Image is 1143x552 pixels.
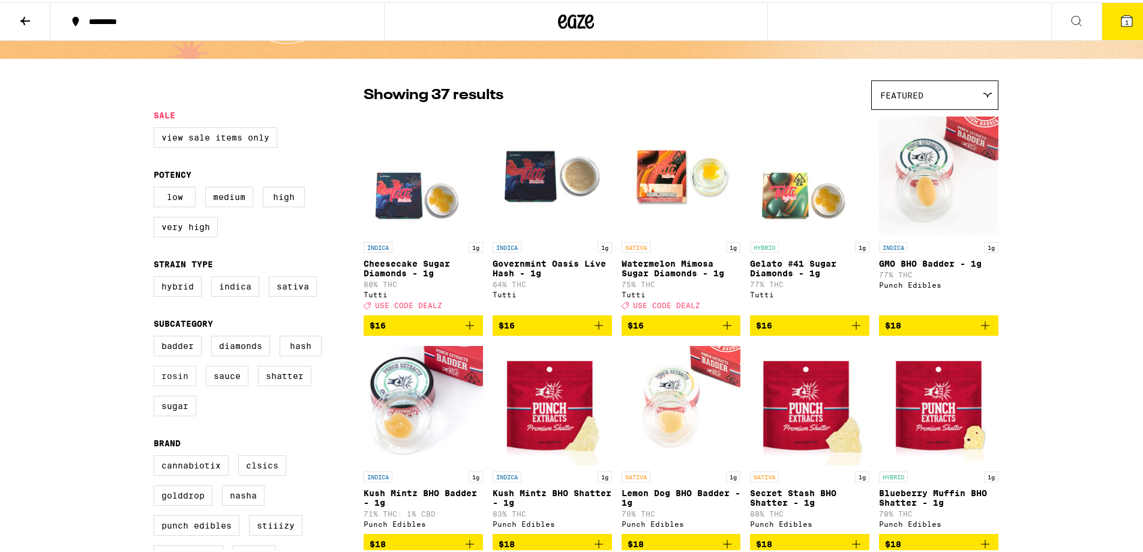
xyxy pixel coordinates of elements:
p: Gelato #41 Sugar Diamonds - 1g [750,256,869,276]
p: INDICA [879,240,908,250]
label: CLSICS [238,453,286,473]
p: 83% THC [493,508,612,515]
p: HYBRID [879,469,908,480]
p: 75% THC [622,278,741,286]
img: Punch Edibles - Lemon Dog BHO Badder - 1g [622,343,741,463]
label: Hybrid [154,274,202,294]
p: 1g [855,240,869,250]
img: Tutti - Governmint Oasis Live Hash - 1g [493,114,612,234]
p: 78% THC [879,508,998,515]
label: Sauce [206,363,248,384]
p: Kush Mintz BHO Shatter - 1g [493,486,612,505]
p: 1g [726,240,740,250]
p: 76% THC [622,508,741,515]
label: Diamonds [211,333,270,354]
a: Open page for Lemon Dog BHO Badder - 1g from Punch Edibles [622,343,741,532]
label: Indica [211,274,259,294]
label: Medium [205,184,253,205]
a: Open page for Cheesecake Sugar Diamonds - 1g from Tutti [364,114,483,313]
span: 1 [1125,16,1129,23]
button: Add to bag [364,313,483,333]
p: 1g [984,240,998,250]
a: Open page for GMO BHO Badder - 1g from Punch Edibles [879,114,998,313]
span: USE CODE DEALZ [375,299,442,307]
span: $16 [499,318,515,328]
label: Rosin [154,363,196,384]
p: Showing 37 results [364,83,503,103]
span: $16 [370,318,386,328]
a: Open page for Blueberry Muffin BHO Shatter - 1g from Punch Edibles [879,343,998,532]
p: Watermelon Mimosa Sugar Diamonds - 1g [622,256,741,276]
span: $18 [756,537,772,547]
p: Cheesecake Sugar Diamonds - 1g [364,256,483,276]
p: GMO BHO Badder - 1g [879,256,998,266]
span: $16 [628,318,644,328]
span: $18 [499,537,515,547]
legend: Subcategory [154,317,213,326]
label: View Sale Items Only [154,125,277,145]
div: Punch Edibles [750,518,869,526]
div: Tutti [622,288,741,296]
p: 1g [855,469,869,480]
p: 1g [598,240,612,250]
label: Shatter [258,363,311,384]
a: Open page for Gelato #41 Sugar Diamonds - 1g from Tutti [750,114,869,313]
label: Punch Edibles [154,513,239,533]
p: 77% THC [879,268,998,276]
button: Add to bag [879,313,998,333]
span: $18 [885,537,901,547]
p: 1g [726,469,740,480]
span: $18 [885,318,901,328]
img: Tutti - Watermelon Mimosa Sugar Diamonds - 1g [622,114,741,234]
legend: Sale [154,108,175,118]
label: Badder [154,333,202,354]
div: Tutti [493,288,612,296]
img: Tutti - Gelato #41 Sugar Diamonds - 1g [750,114,869,234]
a: Open page for Governmint Oasis Live Hash - 1g from Tutti [493,114,612,313]
img: Punch Edibles - Kush Mintz BHO Shatter - 1g [493,343,612,463]
label: Very High [154,214,218,235]
button: Add to bag [622,532,741,552]
p: 1g [598,469,612,480]
span: $18 [370,537,386,547]
p: HYBRID [750,240,779,250]
p: 88% THC [750,508,869,515]
p: Kush Mintz BHO Badder - 1g [364,486,483,505]
p: INDICA [493,469,521,480]
span: Featured [880,88,923,98]
p: 1g [469,240,483,250]
div: Punch Edibles [364,518,483,526]
p: Blueberry Muffin BHO Shatter - 1g [879,486,998,505]
p: 1g [469,469,483,480]
p: SATIVA [750,469,779,480]
span: $18 [628,537,644,547]
button: Add to bag [622,313,741,333]
img: Punch Edibles - Blueberry Muffin BHO Shatter - 1g [879,343,998,463]
p: 64% THC [493,278,612,286]
label: Sugar [154,393,196,414]
p: INDICA [493,240,521,250]
span: Hi. Need any help? [7,8,86,18]
p: SATIVA [622,469,650,480]
div: Punch Edibles [879,518,998,526]
a: Open page for Secret Stash BHO Shatter - 1g from Punch Edibles [750,343,869,532]
div: Tutti [364,288,483,296]
div: Punch Edibles [493,518,612,526]
p: INDICA [364,469,392,480]
p: Governmint Oasis Live Hash - 1g [493,256,612,276]
p: INDICA [364,240,392,250]
p: 71% THC: 1% CBD [364,508,483,515]
div: Punch Edibles [879,279,998,287]
a: Open page for Kush Mintz BHO Badder - 1g from Punch Edibles [364,343,483,532]
p: SATIVA [622,240,650,250]
label: STIIIZY [249,513,302,533]
img: Punch Edibles - Secret Stash BHO Shatter - 1g [750,343,869,463]
label: Sativa [269,274,317,294]
legend: Brand [154,436,181,446]
span: $16 [756,318,772,328]
div: Punch Edibles [622,518,741,526]
button: Add to bag [493,532,612,552]
p: 80% THC [364,278,483,286]
a: Open page for Watermelon Mimosa Sugar Diamonds - 1g from Tutti [622,114,741,313]
span: USE CODE DEALZ [633,299,700,307]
